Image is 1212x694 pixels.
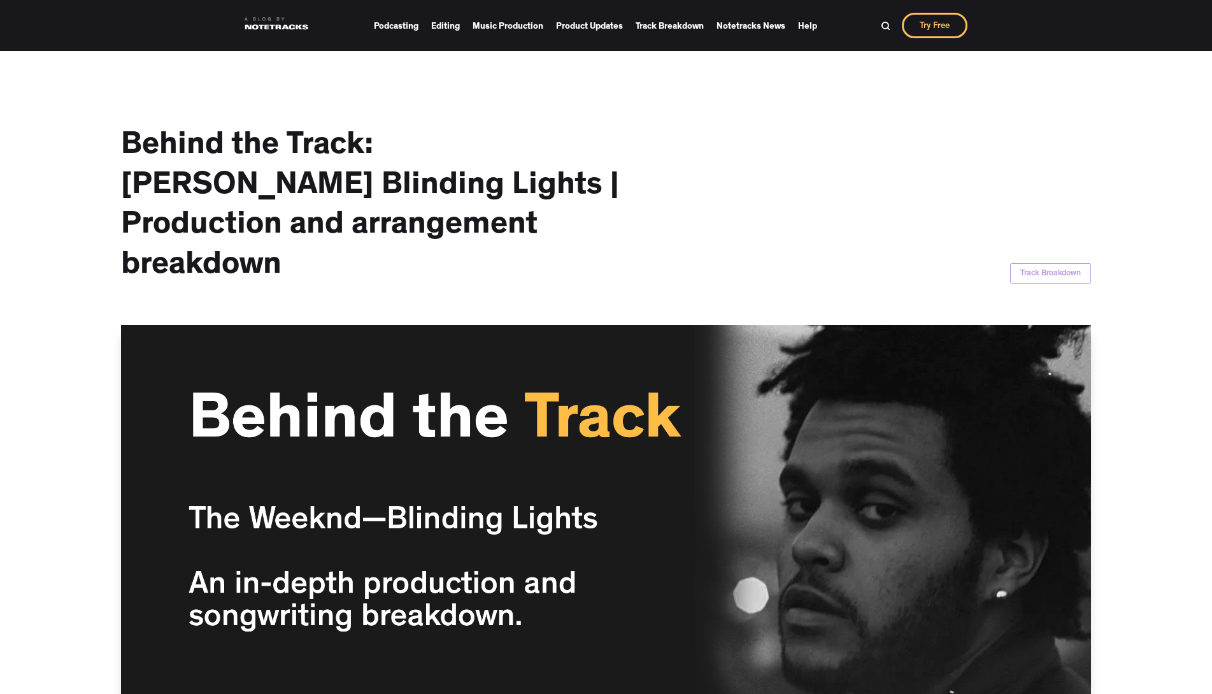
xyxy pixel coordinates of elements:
a: Track Breakdown [1010,263,1091,284]
a: Product Updates [556,17,623,35]
a: Track Breakdown [636,17,704,35]
a: Notetracks News [717,17,785,35]
img: Search Bar [881,21,890,31]
h1: Behind the Track: [PERSON_NAME] Blinding Lights | Production and arrangement breakdown [121,127,631,287]
a: Help [798,17,817,35]
a: Try Free [902,13,967,38]
a: Editing [431,17,460,35]
div: Track Breakdown [1020,268,1081,280]
a: Podcasting [374,17,418,35]
a: Music Production [473,17,543,35]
